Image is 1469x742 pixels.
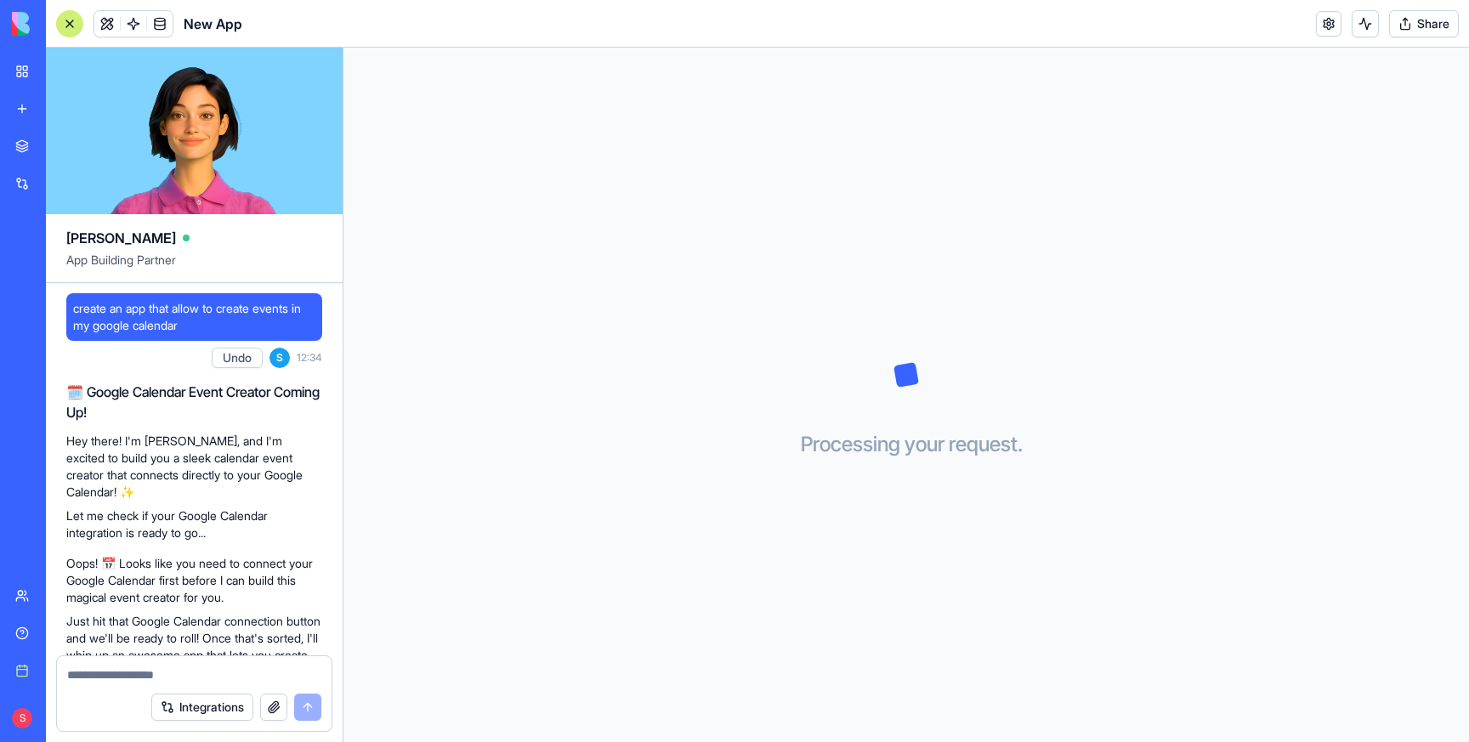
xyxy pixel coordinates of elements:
[66,433,322,501] p: Hey there! I'm [PERSON_NAME], and I'm excited to build you a sleek calendar event creator that co...
[269,348,290,368] span: S
[1389,10,1459,37] button: Share
[151,694,253,721] button: Integrations
[66,555,322,606] p: Oops! 📅 Looks like you need to connect your Google Calendar first before I can build this magical...
[66,613,322,681] p: Just hit that Google Calendar connection button and we'll be ready to roll! Once that's sorted, I...
[73,300,315,334] span: create an app that allow to create events in my google calendar
[184,14,242,34] h1: New App
[66,382,322,422] h2: 🗓️ Google Calendar Event Creator Coming Up!
[66,507,322,541] p: Let me check if your Google Calendar integration is ready to go...
[780,431,1033,458] h3: Processing your request
[1018,431,1023,458] span: .
[12,708,32,728] span: S
[12,12,117,36] img: logo
[66,228,176,248] span: [PERSON_NAME]
[212,348,263,368] button: Undo
[297,351,322,365] span: 12:34
[66,252,322,282] span: App Building Partner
